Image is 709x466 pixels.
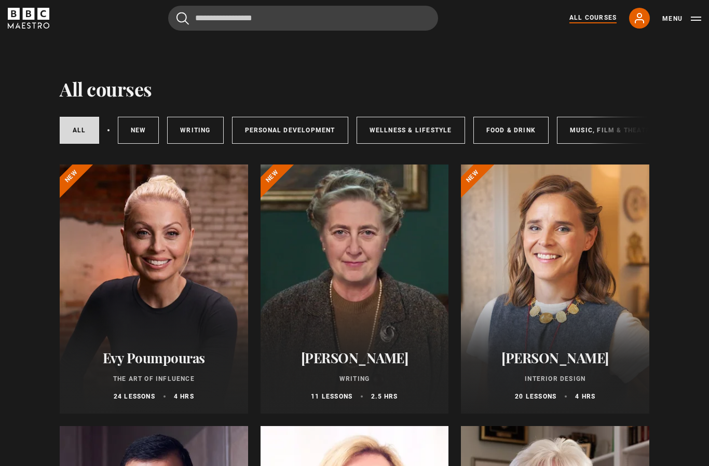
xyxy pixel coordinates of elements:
[273,350,437,366] h2: [PERSON_NAME]
[261,165,449,414] a: [PERSON_NAME] Writing 11 lessons 2.5 hrs New
[473,117,549,144] a: Food & Drink
[557,117,667,144] a: Music, Film & Theatre
[168,6,438,31] input: Search
[167,117,223,144] a: Writing
[473,350,637,366] h2: [PERSON_NAME]
[569,13,617,23] a: All Courses
[371,392,398,401] p: 2.5 hrs
[60,78,152,100] h1: All courses
[8,8,49,29] svg: BBC Maestro
[662,13,701,24] button: Toggle navigation
[72,350,236,366] h2: Evy Poumpouras
[473,374,637,383] p: Interior Design
[118,117,159,144] a: New
[273,374,437,383] p: Writing
[60,165,248,414] a: Evy Poumpouras The Art of Influence 24 lessons 4 hrs New
[60,117,99,144] a: All
[461,165,649,414] a: [PERSON_NAME] Interior Design 20 lessons 4 hrs New
[72,374,236,383] p: The Art of Influence
[176,12,189,25] button: Submit the search query
[575,392,595,401] p: 4 hrs
[232,117,348,144] a: Personal Development
[515,392,556,401] p: 20 lessons
[114,392,155,401] p: 24 lessons
[174,392,194,401] p: 4 hrs
[311,392,352,401] p: 11 lessons
[357,117,465,144] a: Wellness & Lifestyle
